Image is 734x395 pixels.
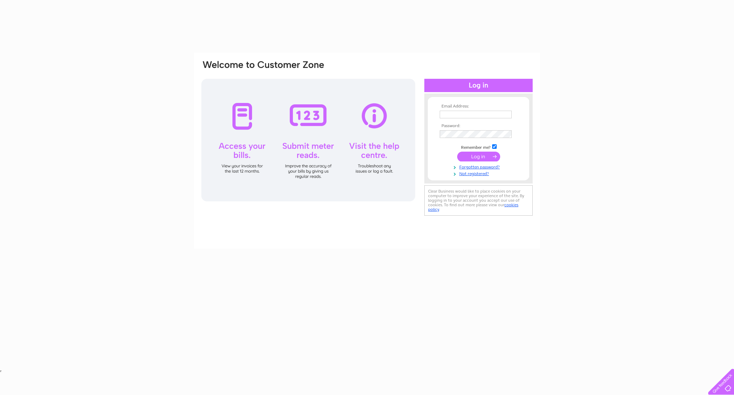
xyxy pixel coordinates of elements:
[438,124,519,129] th: Password:
[457,152,500,161] input: Submit
[424,185,533,216] div: Clear Business would like to place cookies on your computer to improve your experience of the sit...
[428,202,518,212] a: cookies policy
[438,143,519,150] td: Remember me?
[440,163,519,170] a: Forgotten password?
[440,170,519,176] a: Not registered?
[438,104,519,109] th: Email Address:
